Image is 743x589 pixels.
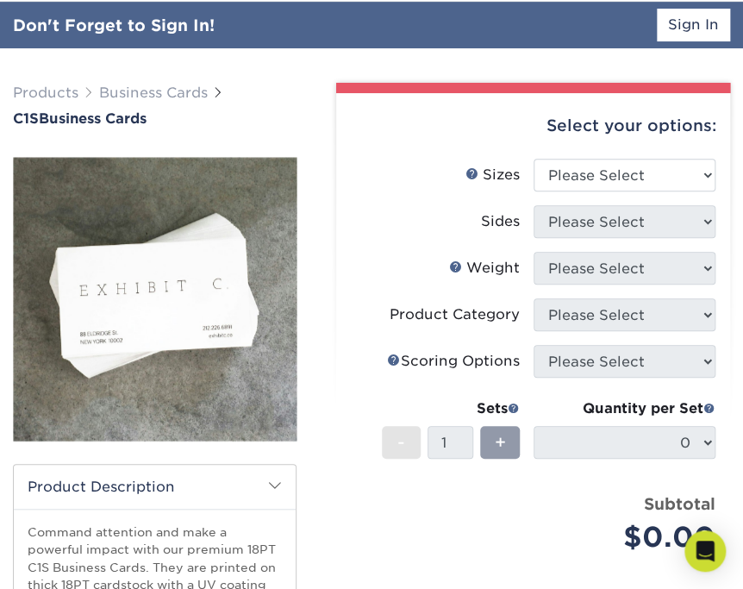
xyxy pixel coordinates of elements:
[13,110,297,127] h1: Business Cards
[13,85,78,101] a: Products
[350,93,716,159] div: Select your options:
[397,429,405,455] span: -
[13,110,39,127] span: C1S
[13,157,297,441] img: C1S 01
[546,517,715,558] div: $0.00
[481,211,520,232] div: Sides
[13,110,297,127] a: C1SBusiness Cards
[4,536,147,583] iframe: Google Customer Reviews
[657,9,730,41] a: Sign In
[13,14,215,38] div: Don't Forget to Sign In!
[449,258,520,279] div: Weight
[387,351,520,372] div: Scoring Options
[390,304,520,325] div: Product Category
[534,398,715,419] div: Quantity per Set
[494,429,505,455] span: +
[14,465,296,509] h2: Product Description
[684,530,726,572] div: Open Intercom Messenger
[465,165,520,185] div: Sizes
[382,398,520,419] div: Sets
[644,494,715,513] strong: Subtotal
[99,85,208,101] a: Business Cards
